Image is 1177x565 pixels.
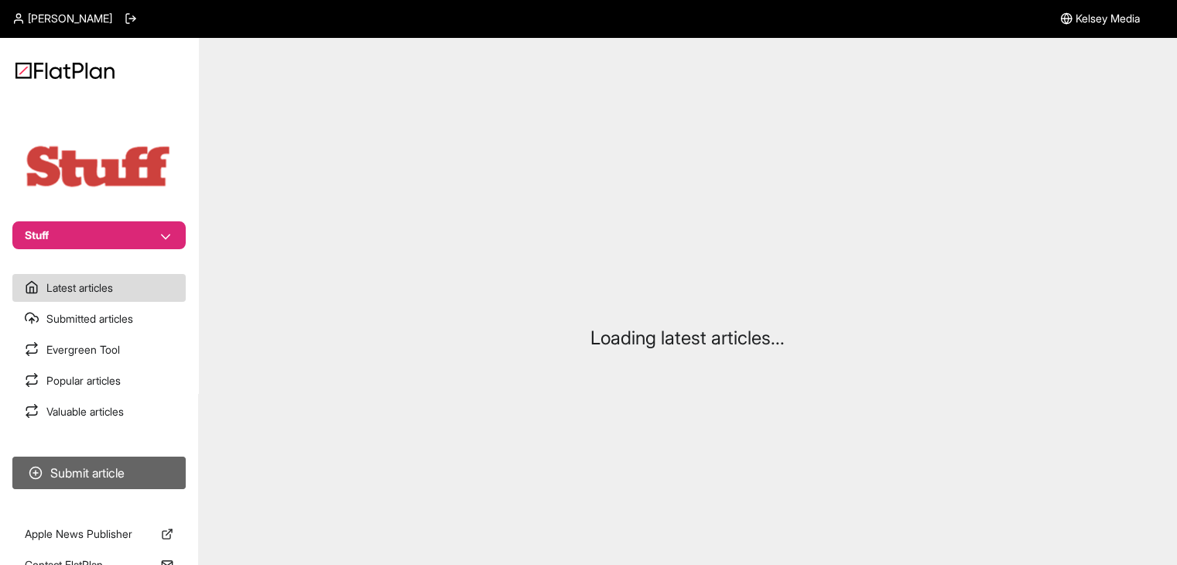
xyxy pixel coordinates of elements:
a: Submitted articles [12,305,186,333]
a: Popular articles [12,367,186,395]
a: Apple News Publisher [12,520,186,548]
img: Publication Logo [22,142,176,190]
span: Kelsey Media [1076,11,1140,26]
span: [PERSON_NAME] [28,11,112,26]
img: Logo [15,62,115,79]
button: Stuff [12,221,186,249]
a: [PERSON_NAME] [12,11,112,26]
a: Evergreen Tool [12,336,186,364]
a: Latest articles [12,274,186,302]
a: Valuable articles [12,398,186,426]
p: Loading latest articles... [590,326,785,351]
button: Submit article [12,457,186,489]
